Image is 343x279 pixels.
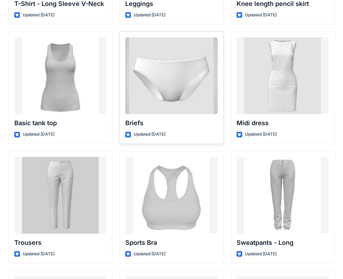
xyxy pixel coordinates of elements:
p: Sweatpants - Long [237,238,329,248]
p: Updated [DATE] [245,12,277,19]
p: Sports Bra [125,238,217,248]
a: Sweatpants - Long [237,157,329,234]
p: Updated [DATE] [23,12,54,19]
p: Updated [DATE] [245,250,277,258]
p: Updated [DATE] [134,250,165,258]
p: Updated [DATE] [245,131,277,138]
a: Sports Bra [125,157,217,234]
a: Trousers [14,157,106,234]
p: Updated [DATE] [23,250,54,258]
p: Trousers [14,238,106,248]
a: Basic tank top [14,37,106,114]
p: Briefs [125,118,217,128]
a: Midi dress [237,37,329,114]
p: Basic tank top [14,118,106,128]
p: Midi dress [237,118,329,128]
p: Updated [DATE] [134,131,165,138]
p: Updated [DATE] [23,131,54,138]
p: Updated [DATE] [134,12,165,19]
a: Briefs [125,37,217,114]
